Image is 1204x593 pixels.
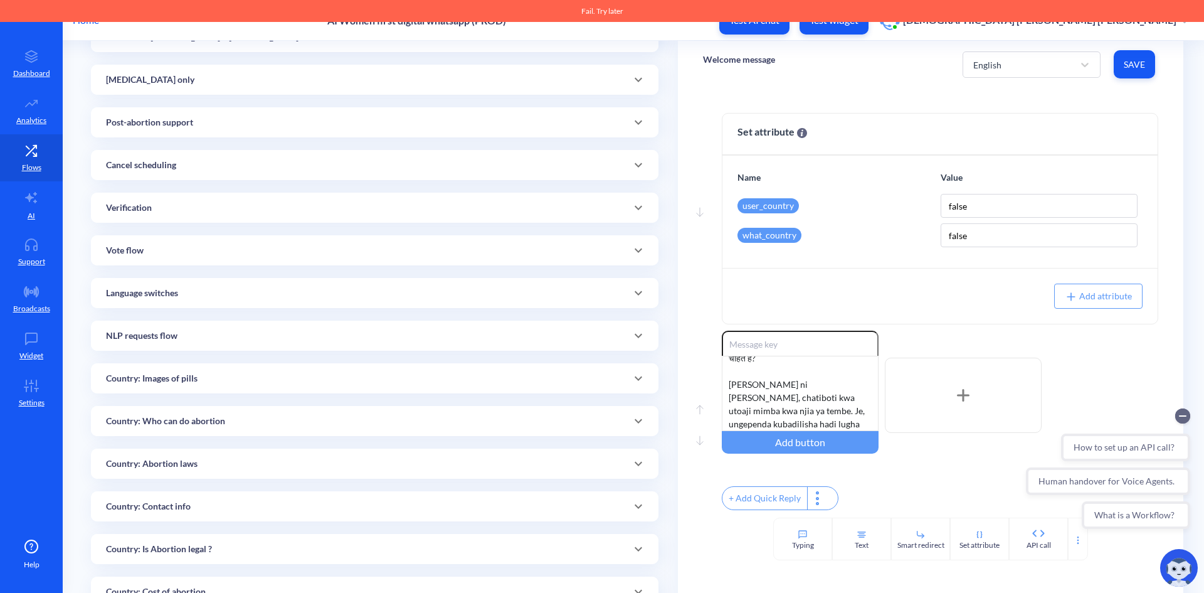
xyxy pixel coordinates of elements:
[941,223,1138,247] input: none
[91,193,658,223] div: Verification
[1160,549,1198,587] img: copilot-icon.svg
[897,540,944,551] div: Smart redirect
[13,68,50,79] p: Dashboard
[737,124,807,139] span: Set attribute
[1124,58,1145,71] span: Save
[106,244,144,257] p: Vote flow
[91,278,658,308] div: Language switches
[22,162,41,173] p: Flows
[722,356,879,431] div: I'm Ally, your support chatbot for abortion with pills. Which language do you prefer? Soy Ally, t...
[91,363,658,393] div: Country: Images of pills
[737,171,934,184] p: Name
[1114,50,1155,78] button: Save
[855,540,869,551] div: Text
[18,256,45,267] p: Support
[91,449,658,479] div: Country: Abortion laws
[16,115,46,126] p: Analytics
[154,8,169,23] button: Collapse conversation starters
[40,33,169,60] button: How to set up an API call?
[91,150,658,180] div: Cancel scheduling
[91,235,658,265] div: Vote flow
[106,543,212,556] p: Country: Is Abortion legal ?
[4,67,169,94] button: Human handover for Voice Agents.
[19,350,43,361] p: Widget
[106,159,176,172] p: Cancel scheduling
[28,210,35,222] p: AI
[91,491,658,521] div: Country: Contact info
[106,372,198,385] p: Country: Images of pills
[106,116,193,129] p: Post-abortion support
[737,198,799,213] div: user_country
[24,559,40,570] span: Help
[973,58,1001,71] div: English
[19,397,45,409] p: Settings
[792,540,814,551] div: Typing
[1065,291,1132,301] span: Add attribute
[13,303,50,314] p: Broadcasts
[722,331,879,356] input: Message key
[91,107,658,137] div: Post-abortion support
[91,534,658,564] div: Country: Is Abortion legal ?
[106,201,152,215] p: Verification
[581,6,623,16] span: Fail. Try later
[106,287,178,300] p: Language switches
[106,415,225,428] p: Country: Who can do abortion
[91,406,658,436] div: Country: Who can do abortion
[106,329,177,343] p: NLP requests flow
[60,100,169,128] button: What is a Workflow?
[737,228,801,243] div: what_country
[941,171,1138,184] p: Value
[722,431,879,454] div: Add button
[722,487,807,510] div: + Add Quick Reply
[106,73,194,87] p: [MEDICAL_DATA] only
[91,321,658,351] div: NLP requests flow
[941,194,1138,218] input: none
[106,500,191,513] p: Country: Contact info
[703,53,775,66] p: Welcome message
[1027,540,1051,551] div: API call
[91,65,658,95] div: [MEDICAL_DATA] only
[959,540,1000,551] div: Set attribute
[106,457,198,471] p: Country: Abortion laws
